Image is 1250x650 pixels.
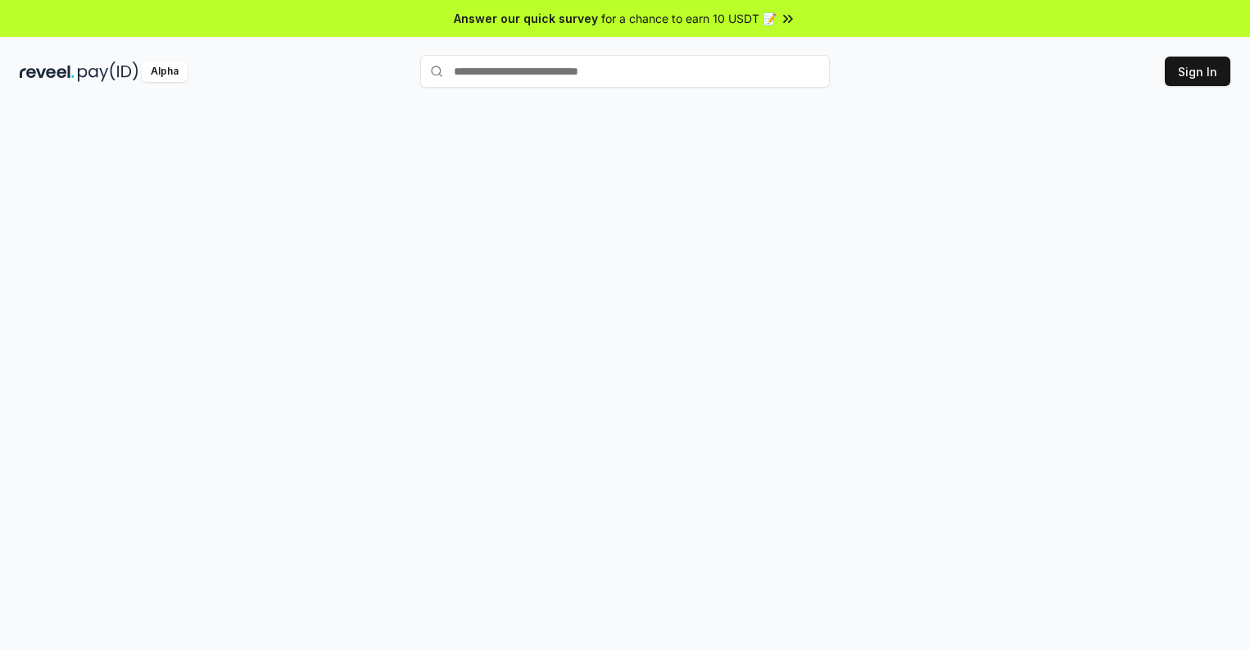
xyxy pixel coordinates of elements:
[142,61,188,82] div: Alpha
[601,10,777,27] span: for a chance to earn 10 USDT 📝
[78,61,138,82] img: pay_id
[454,10,598,27] span: Answer our quick survey
[20,61,75,82] img: reveel_dark
[1165,57,1230,86] button: Sign In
